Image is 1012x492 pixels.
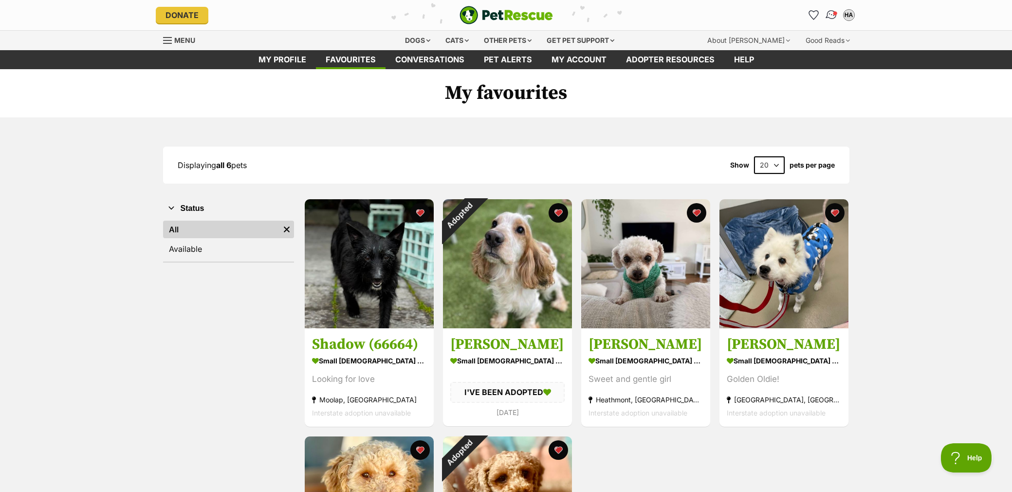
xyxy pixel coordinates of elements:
[410,440,430,460] button: favourite
[581,328,710,427] a: [PERSON_NAME] small [DEMOGRAPHIC_DATA] Dog Sweet and gentle girl Heathmont, [GEOGRAPHIC_DATA] Int...
[312,336,426,354] h3: Shadow (66664)
[443,321,572,330] a: Adopted
[156,7,208,23] a: Donate
[439,31,476,50] div: Cats
[460,6,553,24] img: logo-e224e6f780fb5917bec1dbf3a21bbac754714ae5b6737aabdf751b685950b380.svg
[719,328,848,427] a: [PERSON_NAME] small [DEMOGRAPHIC_DATA] Dog Golden Oldie! [GEOGRAPHIC_DATA], [GEOGRAPHIC_DATA] Int...
[589,394,703,407] div: Heathmont, [GEOGRAPHIC_DATA]
[730,161,749,169] span: Show
[474,50,542,69] a: Pet alerts
[163,219,294,262] div: Status
[589,336,703,354] h3: [PERSON_NAME]
[844,10,854,20] div: HA
[312,394,426,407] div: Moolap, [GEOGRAPHIC_DATA]
[841,7,857,23] button: My account
[312,409,411,417] span: Interstate adoption unavailable
[398,31,437,50] div: Dogs
[450,354,565,368] div: small [DEMOGRAPHIC_DATA] Dog
[386,50,474,69] a: conversations
[727,409,826,417] span: Interstate adoption unavailable
[477,31,538,50] div: Other pets
[719,199,848,328] img: Pasha
[790,161,835,169] label: pets per page
[312,373,426,386] div: Looking for love
[724,50,764,69] a: Help
[825,203,845,223] button: favourite
[727,373,841,386] div: Golden Oldie!
[460,6,553,24] a: PetRescue
[305,328,434,427] a: Shadow (66664) small [DEMOGRAPHIC_DATA] Dog Looking for love Moolap, [GEOGRAPHIC_DATA] Interstate...
[700,31,797,50] div: About [PERSON_NAME]
[540,31,621,50] div: Get pet support
[825,9,838,21] img: chat-41dd97257d64d25036548639549fe6c8038ab92f7586957e7f3b1b290dea8141.svg
[941,443,993,473] iframe: Help Scout Beacon - Open
[589,373,703,386] div: Sweet and gentle girl
[727,336,841,354] h3: [PERSON_NAME]
[581,199,710,328] img: Jess
[450,382,565,403] div: I'VE BEEN ADOPTED
[727,394,841,407] div: [GEOGRAPHIC_DATA], [GEOGRAPHIC_DATA]
[410,203,430,223] button: favourite
[727,354,841,368] div: small [DEMOGRAPHIC_DATA] Dog
[443,199,572,328] img: Reggie
[316,50,386,69] a: Favourites
[542,50,616,69] a: My account
[312,354,426,368] div: small [DEMOGRAPHIC_DATA] Dog
[163,202,294,215] button: Status
[821,5,841,25] a: Conversations
[430,424,488,482] div: Adopted
[589,354,703,368] div: small [DEMOGRAPHIC_DATA] Dog
[174,36,195,44] span: Menu
[549,440,568,460] button: favourite
[589,409,687,417] span: Interstate adoption unavailable
[450,406,565,419] div: [DATE]
[450,336,565,354] h3: [PERSON_NAME]
[305,199,434,328] img: Shadow (66664)
[163,221,279,238] a: All
[799,31,857,50] div: Good Reads
[687,203,706,223] button: favourite
[279,221,294,238] a: Remove filter
[806,7,857,23] ul: Account quick links
[430,187,488,245] div: Adopted
[249,50,316,69] a: My profile
[443,328,572,426] a: [PERSON_NAME] small [DEMOGRAPHIC_DATA] Dog I'VE BEEN ADOPTED [DATE] favourite
[163,31,202,48] a: Menu
[178,160,247,170] span: Displaying pets
[616,50,724,69] a: Adopter resources
[549,203,568,223] button: favourite
[163,240,294,258] a: Available
[806,7,822,23] a: Favourites
[216,160,231,170] strong: all 6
